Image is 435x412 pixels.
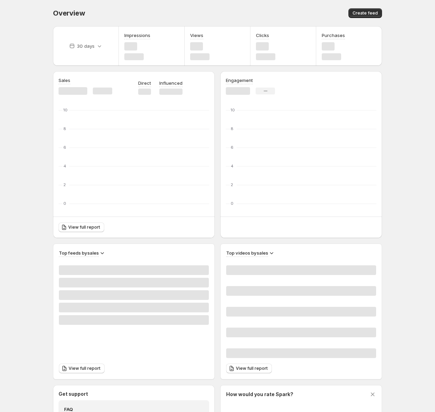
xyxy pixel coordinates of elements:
text: 8 [63,126,66,131]
h3: Views [190,32,203,39]
h3: Get support [59,391,88,397]
h3: Top feeds by sales [59,249,99,256]
text: 10 [63,108,68,112]
span: Create feed [353,10,378,16]
h3: Purchases [322,32,345,39]
text: 6 [63,145,66,150]
button: Create feed [348,8,382,18]
text: 8 [231,126,233,131]
h3: Engagement [226,77,253,84]
span: View full report [68,225,100,230]
h3: Sales [59,77,70,84]
text: 0 [63,201,66,206]
h3: Top videos by sales [226,249,268,256]
span: Overview [53,9,85,17]
text: 2 [231,182,233,187]
p: Influenced [159,80,183,86]
span: View full report [69,366,100,371]
a: View full report [59,364,105,373]
span: View full report [236,366,268,371]
a: View full report [59,222,104,232]
text: 6 [231,145,233,150]
p: 30 days [77,43,95,49]
text: 4 [231,164,233,168]
h3: How would you rate Spark? [226,391,293,398]
text: 2 [63,182,66,187]
text: 0 [231,201,233,206]
h3: Clicks [256,32,269,39]
text: 10 [231,108,235,112]
text: 4 [63,164,66,168]
h3: Impressions [124,32,150,39]
a: View full report [226,364,272,373]
p: Direct [138,80,151,86]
